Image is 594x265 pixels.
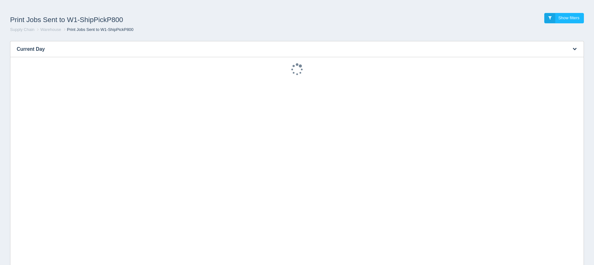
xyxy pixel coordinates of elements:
a: Warehouse [40,27,61,32]
span: Show filters [558,15,580,20]
h3: Current Day [10,41,564,57]
a: Show filters [544,13,584,23]
li: Print Jobs Sent to W1-ShipPickP800 [62,27,134,33]
a: Supply Chain [10,27,34,32]
h1: Print Jobs Sent to W1-ShipPickP800 [10,13,297,27]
